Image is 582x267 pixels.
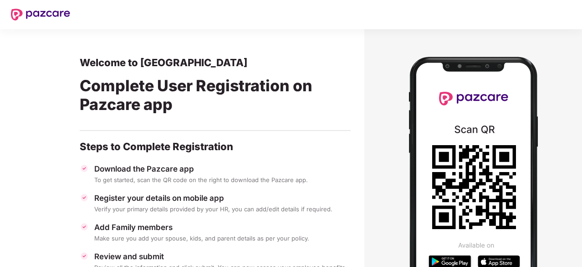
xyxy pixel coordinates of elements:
img: svg+xml;base64,PHN2ZyBpZD0iVGljay0zMngzMiIgeG1sbnM9Imh0dHA6Ly93d3cudzMub3JnLzIwMDAvc3ZnIiB3aWR0aD... [80,164,89,173]
div: Register your details on mobile app [94,193,351,203]
img: New Pazcare Logo [11,9,70,21]
div: Add Family members [94,222,351,232]
div: Complete User Registration on Pazcare app [80,69,351,125]
div: Welcome to [GEOGRAPHIC_DATA] [80,56,351,69]
img: svg+xml;base64,PHN2ZyBpZD0iVGljay0zMngzMiIgeG1sbnM9Imh0dHA6Ly93d3cudzMub3JnLzIwMDAvc3ZnIiB3aWR0aD... [80,193,89,202]
img: svg+xml;base64,PHN2ZyBpZD0iVGljay0zMngzMiIgeG1sbnM9Imh0dHA6Ly93d3cudzMub3JnLzIwMDAvc3ZnIiB3aWR0aD... [80,251,89,261]
div: To get started, scan the QR code on the right to download the Pazcare app. [94,176,351,184]
div: Verify your primary details provided by your HR, you can add/edit details if required. [94,205,351,213]
img: svg+xml;base64,PHN2ZyBpZD0iVGljay0zMngzMiIgeG1sbnM9Imh0dHA6Ly93d3cudzMub3JnLzIwMDAvc3ZnIiB3aWR0aD... [80,222,89,231]
div: Steps to Complete Registration [80,140,351,153]
div: Download the Pazcare app [94,164,351,174]
div: Make sure you add your spouse, kids, and parent details as per your policy. [94,234,351,242]
div: Review and submit [94,251,351,262]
